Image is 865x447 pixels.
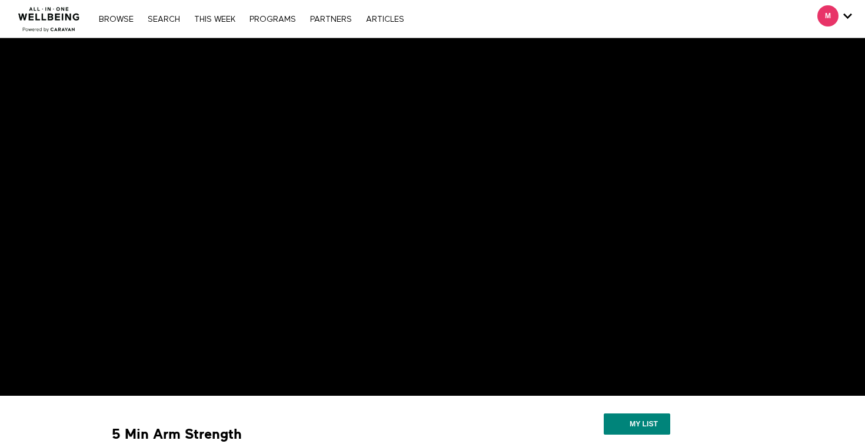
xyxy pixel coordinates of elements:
strong: 5 Min Arm Strength [112,425,242,443]
a: ARTICLES [360,15,410,24]
a: PROGRAMS [244,15,302,24]
button: My list [604,413,670,435]
a: PARTNERS [304,15,358,24]
a: THIS WEEK [188,15,241,24]
a: Search [142,15,186,24]
a: Browse [93,15,139,24]
nav: Primary [93,13,410,25]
